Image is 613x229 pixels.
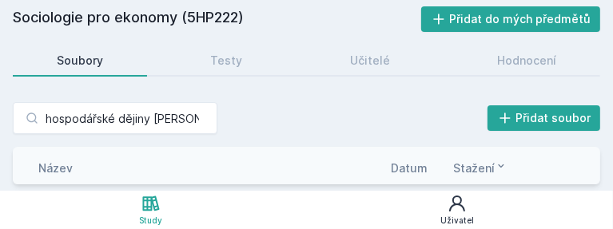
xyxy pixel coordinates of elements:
[301,191,613,229] a: Uživatel
[488,105,601,131] button: Přidat soubor
[210,53,242,69] div: Testy
[421,6,601,32] button: Přidat do mých předmětů
[453,45,600,77] a: Hodnocení
[139,215,162,227] div: Study
[13,6,421,32] h2: Sociologie pro ekonomy (5HP222)
[57,53,103,69] div: Soubory
[497,53,556,69] div: Hodnocení
[440,215,474,227] div: Uživatel
[306,45,434,77] a: Učitelé
[13,102,217,134] input: Hledej soubor
[453,160,495,176] span: Stažení
[38,160,73,176] button: Název
[350,53,390,69] div: Učitelé
[13,45,147,77] a: Soubory
[391,160,428,176] button: Datum
[166,45,286,77] a: Testy
[453,160,508,176] button: Stažení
